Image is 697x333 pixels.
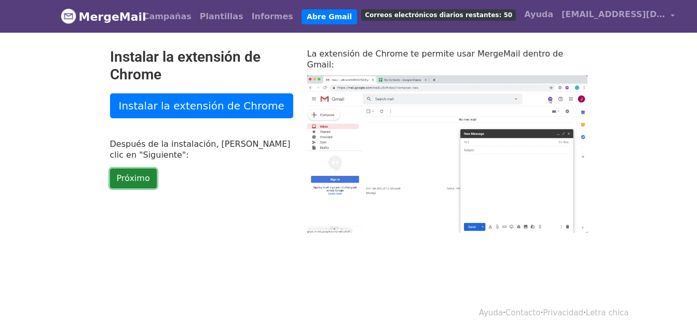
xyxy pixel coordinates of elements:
a: Próximo [110,169,157,188]
a: Letra chica [586,308,629,317]
span: Correos electrónicos diarios restantes: 50 [361,9,516,21]
a: Instalar la extensión de Chrome [110,93,293,118]
span: [EMAIL_ADDRESS][DOMAIN_NAME] [562,8,665,21]
p: La extensión de Chrome te permite usar MergeMail dentro de Gmail: [307,48,587,70]
iframe: Chat Widget [645,283,697,333]
a: MergeMail [61,6,131,27]
font: MergeMail [79,10,146,23]
a: Informes [248,6,297,27]
a: Ayuda [479,308,503,317]
font: · · · [479,308,629,317]
a: [EMAIL_ADDRESS][DOMAIN_NAME] [557,4,679,29]
a: Campañas [139,6,196,27]
a: Plantillas [196,6,248,27]
a: Ayuda [520,4,557,25]
a: Contacto [505,308,541,317]
h2: Instalar la extensión de Chrome [110,48,292,83]
a: Correos electrónicos diarios restantes: 50 [357,4,520,25]
p: Después de la instalación, [PERSON_NAME] clic en "Siguiente": [110,138,292,160]
a: Abre Gmail [302,9,357,24]
div: Widget de chat [645,283,697,333]
img: Logotipo de MergeMail [61,8,76,24]
a: Privacidad [543,308,583,317]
